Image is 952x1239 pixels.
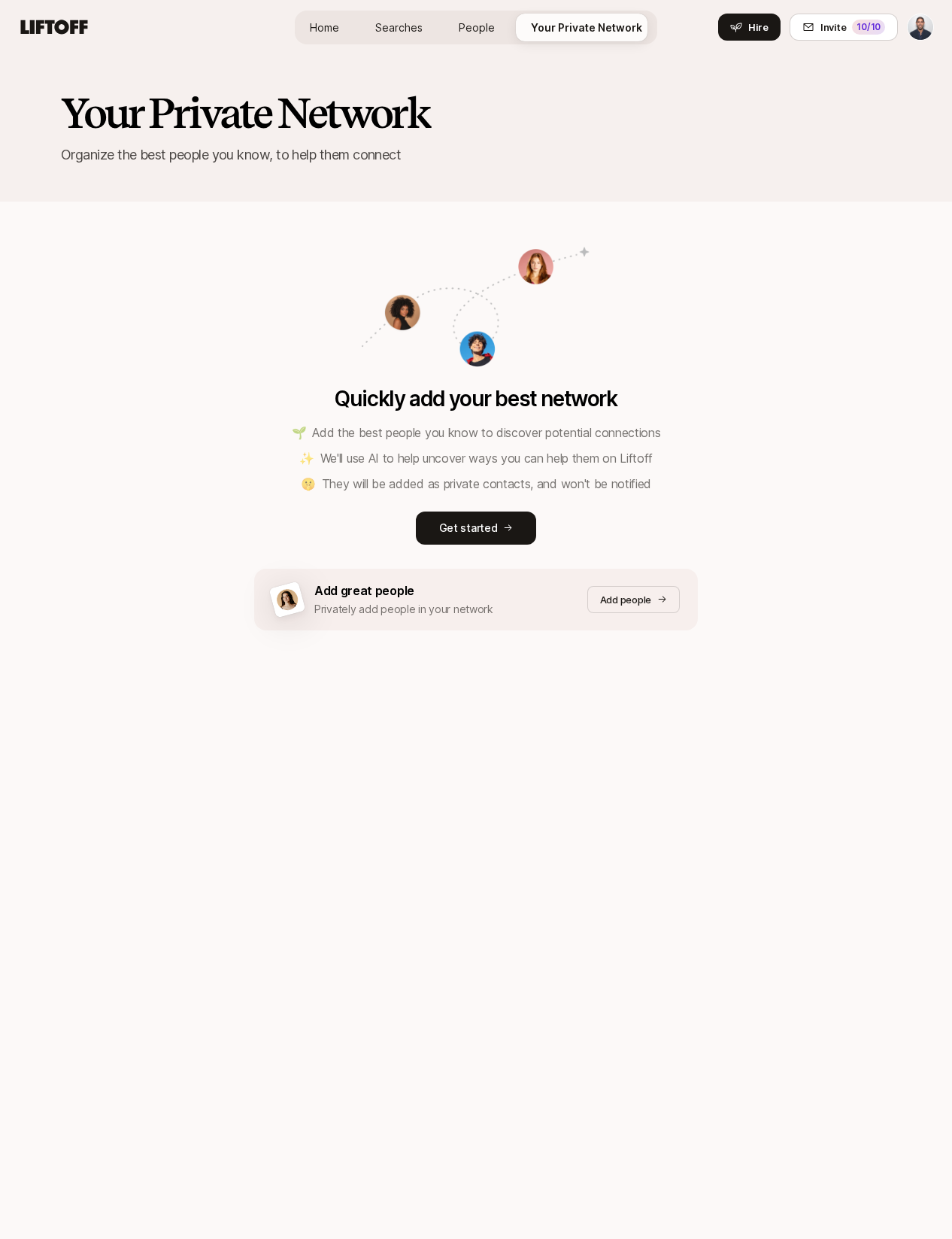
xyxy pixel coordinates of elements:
[61,90,891,135] h2: Your Private Network
[587,586,680,613] button: Add people
[748,20,769,35] span: Hire
[314,600,493,618] p: Privately add people in your network
[356,202,596,378] img: empty-state.png
[299,451,314,466] span: ✨
[447,14,507,41] a: People
[363,14,435,41] a: Searches
[600,592,651,607] p: Add people
[301,474,651,493] p: They will be added as private contacts, and won't be notified
[416,512,536,545] button: Get started
[292,423,661,442] p: Add the best people you know to discover potential connections
[299,448,653,468] p: We'll use AI to help uncover ways you can help them on Liftoff
[531,20,642,35] span: Your Private Network
[310,20,339,35] span: Home
[274,587,300,612] img: woman-on-brown-bg.png
[335,387,617,411] p: Quickly add your best network
[820,20,846,35] span: Invite
[790,14,898,41] button: Invite10/10
[907,14,934,41] button: Samir Uppaluru
[459,20,495,35] span: People
[314,581,493,600] p: Add great people
[439,519,498,537] p: Get started
[61,144,891,166] p: Organize the best people you know, to help them connect
[908,14,933,40] img: Samir Uppaluru
[301,476,316,491] span: 🤫
[852,20,885,35] div: 10 /10
[375,20,423,35] span: Searches
[519,14,654,41] a: Your Private Network
[292,425,307,440] span: 🌱
[298,14,351,41] a: Home
[718,14,781,41] button: Hire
